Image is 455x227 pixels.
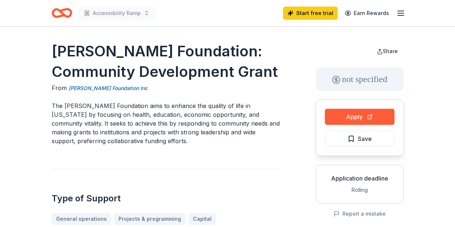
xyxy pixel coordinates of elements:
[69,84,148,93] a: [PERSON_NAME] Foundation Inc
[52,41,280,82] h1: [PERSON_NAME] Foundation: Community Development Grant
[52,83,280,93] div: From
[283,7,338,20] a: Start free trial
[52,101,280,145] p: The [PERSON_NAME] Foundation aims to enhance the quality of life in [US_STATE] by focusing on hea...
[52,193,280,204] h2: Type of Support
[322,186,397,194] div: Rolling
[316,67,404,91] div: not specified
[341,7,393,20] a: Earn Rewards
[322,174,397,183] div: Application deadline
[93,9,141,18] span: Accessibility Ramp
[325,131,395,147] button: Save
[52,4,72,22] a: Home
[78,6,155,21] button: Accessibility Ramp
[334,209,386,218] button: Report a mistake
[383,48,398,54] span: Share
[114,213,186,225] a: Projects & programming
[371,44,404,59] button: Share
[188,213,216,225] a: Capital
[52,213,111,225] a: General operations
[358,134,372,144] span: Save
[325,109,395,125] button: Apply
